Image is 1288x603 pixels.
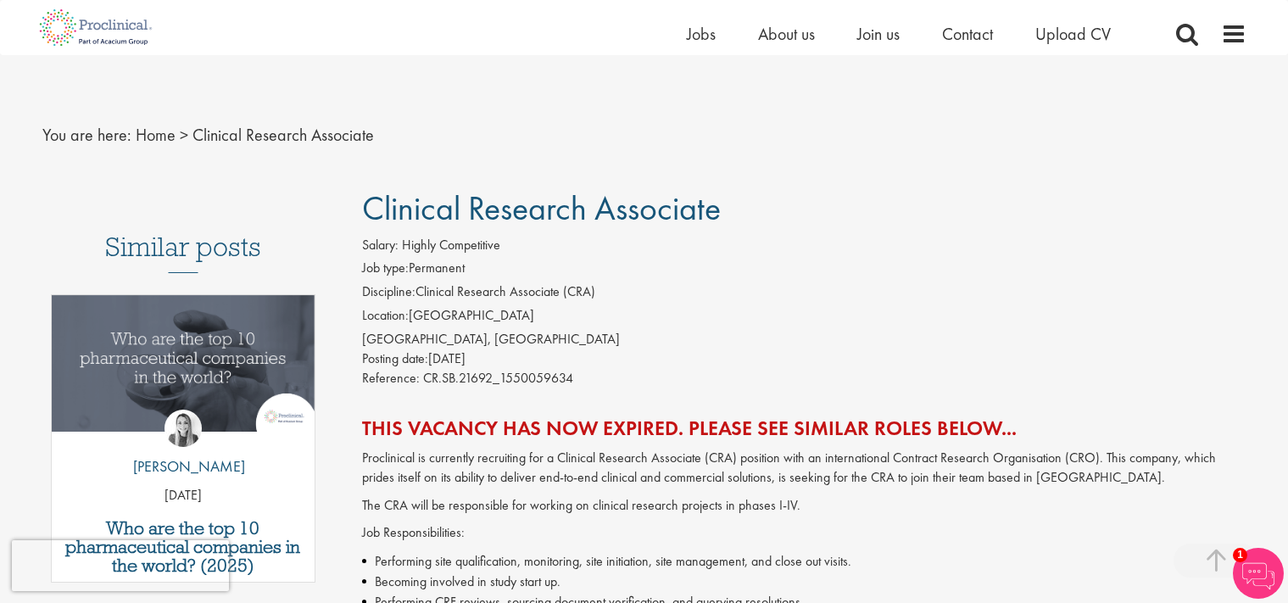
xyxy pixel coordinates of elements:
[136,124,176,146] a: breadcrumb link
[362,349,428,367] span: Posting date:
[362,259,409,278] label: Job type:
[362,306,1246,330] li: [GEOGRAPHIC_DATA]
[758,23,815,45] a: About us
[120,410,245,486] a: Hannah Burke [PERSON_NAME]
[362,496,1246,516] p: The CRA will be responsible for working on clinical research projects in phases I-IV.
[362,369,420,388] label: Reference:
[180,124,188,146] span: >
[52,295,315,445] a: Link to a post
[362,187,721,230] span: Clinical Research Associate
[362,523,1246,543] p: Job Responsibilities:
[52,486,315,505] p: [DATE]
[362,551,1246,572] li: Performing site qualification, monitoring, site initiation, site management, and close out visits.
[120,455,245,477] p: [PERSON_NAME]
[362,330,1246,349] div: [GEOGRAPHIC_DATA], [GEOGRAPHIC_DATA]
[362,236,399,255] label: Salary:
[362,282,1246,306] li: Clinical Research Associate (CRA)
[1035,23,1111,45] a: Upload CV
[192,124,374,146] span: Clinical Research Associate
[105,232,261,273] h3: Similar posts
[60,519,307,575] a: Who are the top 10 pharmaceutical companies in the world? (2025)
[42,124,131,146] span: You are here:
[687,23,716,45] a: Jobs
[402,236,500,254] span: Highly Competitive
[362,417,1246,439] h2: This vacancy has now expired. Please see similar roles below...
[52,295,315,432] img: Top 10 pharmaceutical companies in the world 2025
[1233,548,1284,599] img: Chatbot
[362,306,409,326] label: Location:
[1233,548,1247,562] span: 1
[942,23,993,45] a: Contact
[362,449,1246,488] p: Proclinical is currently recruiting for a Clinical Research Associate (CRA) position with an inte...
[857,23,900,45] a: Join us
[362,572,1246,592] li: Becoming involved in study start up.
[362,259,1246,282] li: Permanent
[362,349,1246,369] div: [DATE]
[164,410,202,447] img: Hannah Burke
[423,369,573,387] span: CR.SB.21692_1550059634
[362,282,415,302] label: Discipline:
[12,540,229,591] iframe: reCAPTCHA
